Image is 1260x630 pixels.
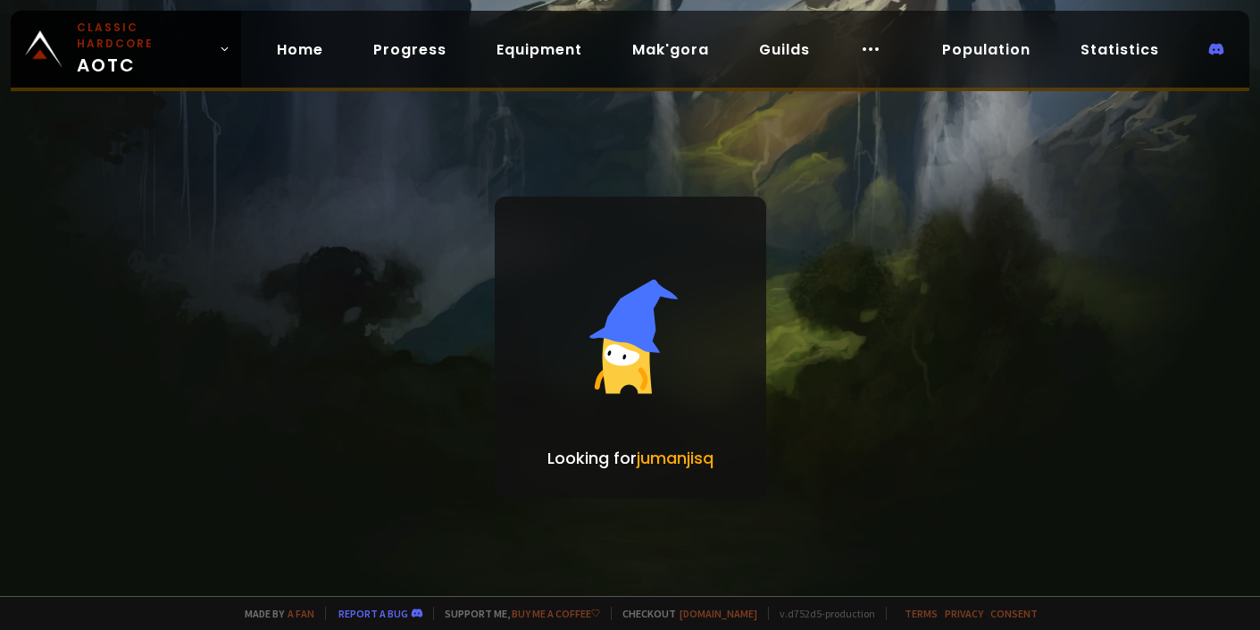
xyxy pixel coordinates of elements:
a: Progress [359,31,461,68]
a: Guilds [745,31,824,68]
a: Statistics [1066,31,1173,68]
a: Privacy [945,607,983,620]
a: Population [928,31,1045,68]
a: Mak'gora [618,31,723,68]
p: Looking for [547,446,713,470]
span: v. d752d5 - production [768,607,875,620]
a: Equipment [482,31,597,68]
a: Buy me a coffee [512,607,600,620]
span: Made by [234,607,314,620]
a: Classic HardcoreAOTC [11,11,241,88]
span: Support me, [433,607,600,620]
span: Checkout [611,607,757,620]
a: Consent [990,607,1038,620]
span: AOTC [77,20,212,79]
a: [DOMAIN_NAME] [680,607,757,620]
a: Home [263,31,338,68]
a: Report a bug [338,607,408,620]
a: a fan [288,607,314,620]
span: jumanjisq [637,447,713,469]
small: Classic Hardcore [77,20,212,52]
a: Terms [905,607,938,620]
